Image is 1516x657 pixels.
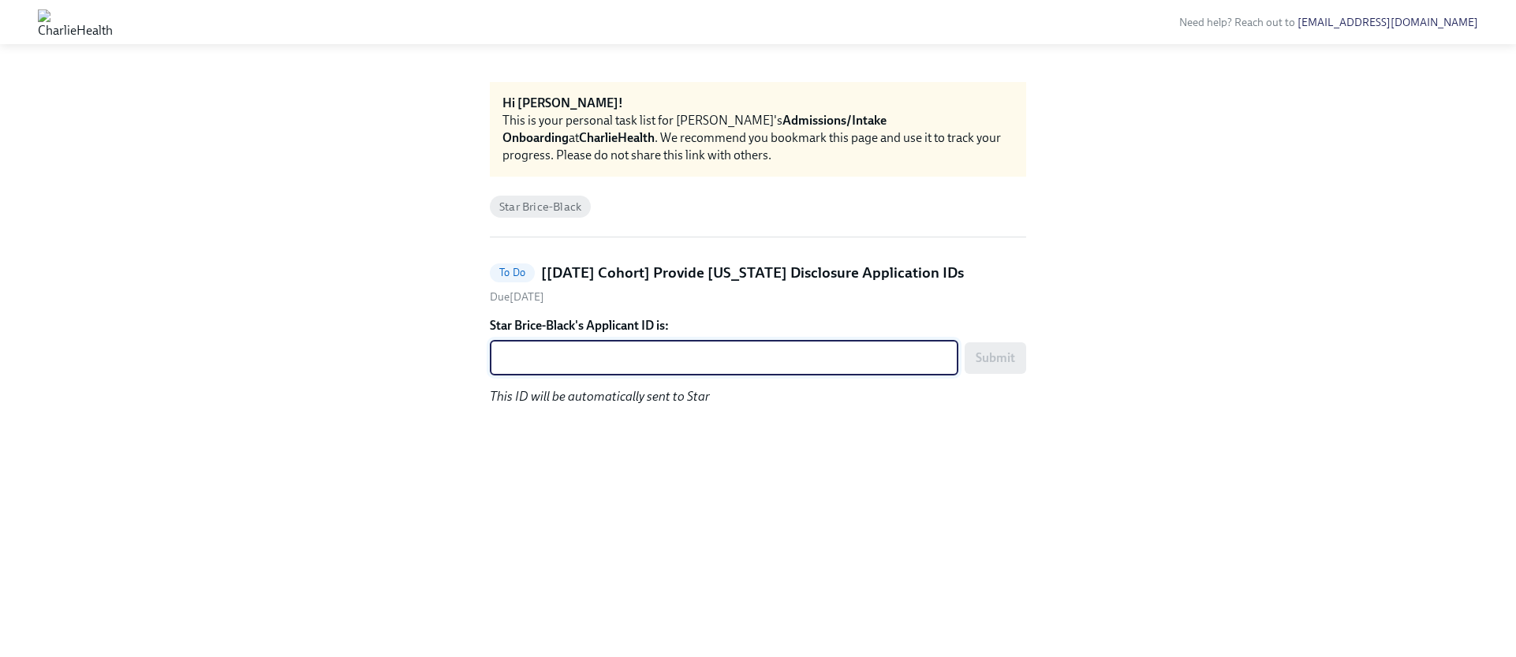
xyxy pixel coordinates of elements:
strong: CharlieHealth [579,130,655,145]
img: CharlieHealth [38,9,113,35]
div: This is your personal task list for [PERSON_NAME]'s at . We recommend you bookmark this page and ... [502,112,1014,164]
span: Star Brice-Black [490,201,591,213]
a: To Do[[DATE] Cohort] Provide [US_STATE] Disclosure Application IDsDue[DATE] [490,263,1026,304]
span: Wednesday, September 3rd 2025, 10:00 am [490,290,544,304]
strong: Hi [PERSON_NAME]! [502,95,623,110]
h5: [[DATE] Cohort] Provide [US_STATE] Disclosure Application IDs [541,263,964,283]
label: Star Brice-Black's Applicant ID is: [490,317,1026,334]
a: [EMAIL_ADDRESS][DOMAIN_NAME] [1298,16,1478,29]
em: This ID will be automatically sent to Star [490,389,710,404]
span: Need help? Reach out to [1179,16,1478,29]
span: To Do [490,267,535,278]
